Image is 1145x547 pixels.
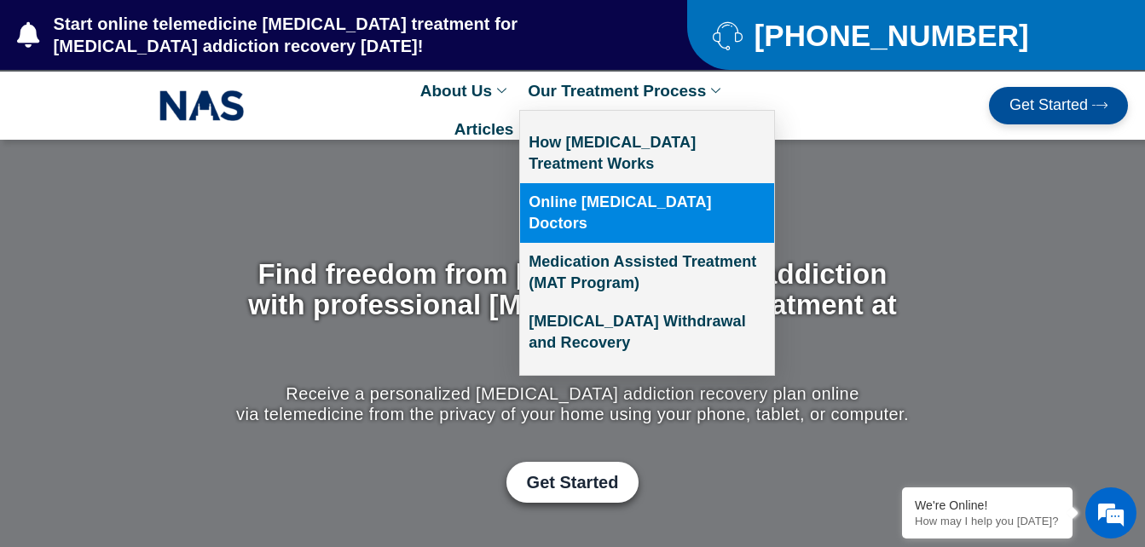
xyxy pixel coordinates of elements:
div: Minimize live chat window [280,9,321,49]
a: [MEDICAL_DATA] Withdrawal and Recovery [520,302,774,362]
a: Get Started [506,462,639,503]
p: Receive a personalized [MEDICAL_DATA] addiction recovery plan online via telemedicine from the pr... [232,383,913,424]
div: We're Online! [915,498,1060,512]
a: Online [MEDICAL_DATA] Doctors [520,183,774,243]
div: Chat with us now [114,89,312,112]
div: Get Started with Suboxone Treatment by filling-out this new patient packet form [232,462,913,503]
h1: Find freedom from [MEDICAL_DATA] addiction with professional [MEDICAL_DATA] treatment at home [232,259,913,352]
a: Get Started [989,87,1128,124]
a: Articles [446,110,523,148]
span: Get Started [527,472,619,492]
span: We're online! [99,164,235,337]
div: Navigation go back [19,88,44,113]
p: How may I help you today? [915,515,1060,527]
span: [PHONE_NUMBER] [750,25,1029,46]
span: Start online telemedicine [MEDICAL_DATA] treatment for [MEDICAL_DATA] addiction recovery [DATE]! [49,13,619,57]
a: Medication Assisted Treatment (MAT Program) [520,243,774,302]
a: Our Treatment Process [519,72,733,110]
span: Get Started [1009,97,1088,114]
textarea: Type your message and hit 'Enter' [9,366,325,425]
img: NAS_email_signature-removebg-preview.png [159,86,245,125]
a: About Us [412,72,519,110]
a: Start online telemedicine [MEDICAL_DATA] treatment for [MEDICAL_DATA] addiction recovery [DATE]! [17,13,619,57]
a: [PHONE_NUMBER] [713,20,1102,50]
a: How [MEDICAL_DATA] Treatment Works [520,124,774,183]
